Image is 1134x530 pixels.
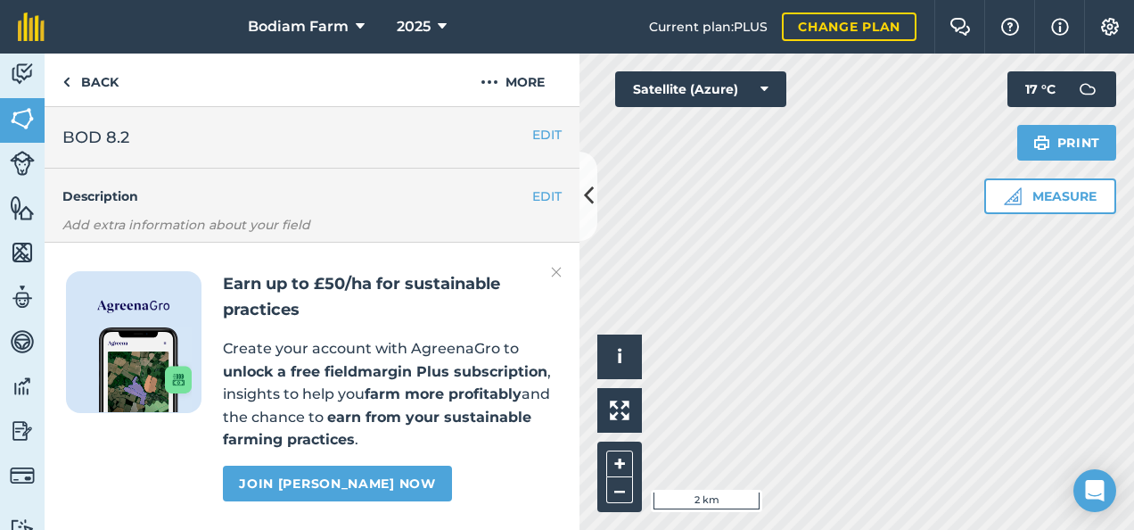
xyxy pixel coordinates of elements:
[606,477,633,503] button: –
[10,284,35,311] img: svg+xml;base64,PD94bWwgdmVyc2lvbj0iMS4wIiBlbmNvZGluZz0idXRmLTgiPz4KPCEtLSBHZW5lcmF0b3I6IEFkb2JlIE...
[606,451,633,477] button: +
[481,71,498,93] img: svg+xml;base64,PHN2ZyB4bWxucz0iaHR0cDovL3d3dy53My5vcmcvMjAwMC9zdmciIHdpZHRoPSIyMCIgaGVpZ2h0PSIyNC...
[223,363,547,380] strong: unlock a free fieldmargin Plus subscription
[10,195,35,221] img: svg+xml;base64,PHN2ZyB4bWxucz0iaHR0cDovL3d3dy53My5vcmcvMjAwMC9zdmciIHdpZHRoPSI1NiIgaGVpZ2h0PSI2MC...
[223,271,558,323] h2: Earn up to £50/ha for sustainable practices
[99,327,192,412] img: Screenshot of the Gro app
[1025,71,1056,107] span: 17 ° C
[10,373,35,400] img: svg+xml;base64,PD94bWwgdmVyc2lvbj0iMS4wIiBlbmNvZGluZz0idXRmLTgiPz4KPCEtLSBHZW5lcmF0b3I6IEFkb2JlIE...
[1004,187,1022,205] img: Ruler icon
[62,71,70,93] img: svg+xml;base64,PHN2ZyB4bWxucz0iaHR0cDovL3d3dy53My5vcmcvMjAwMC9zdmciIHdpZHRoPSI5IiBoZWlnaHQ9IjI0Ii...
[949,18,971,36] img: Two speech bubbles overlapping with the left bubble in the forefront
[446,54,579,106] button: More
[10,151,35,176] img: svg+xml;base64,PD94bWwgdmVyc2lvbj0iMS4wIiBlbmNvZGluZz0idXRmLTgiPz4KPCEtLSBHZW5lcmF0b3I6IEFkb2JlIE...
[62,217,310,233] em: Add extra information about your field
[397,16,431,37] span: 2025
[1073,469,1116,512] div: Open Intercom Messenger
[10,105,35,132] img: svg+xml;base64,PHN2ZyB4bWxucz0iaHR0cDovL3d3dy53My5vcmcvMjAwMC9zdmciIHdpZHRoPSI1NiIgaGVpZ2h0PSI2MC...
[610,401,629,420] img: Four arrows, one pointing top left, one top right, one bottom right and the last bottom left
[1051,16,1069,37] img: svg+xml;base64,PHN2ZyB4bWxucz0iaHR0cDovL3d3dy53My5vcmcvMjAwMC9zdmciIHdpZHRoPSIxNyIgaGVpZ2h0PSIxNy...
[248,16,349,37] span: Bodiam Farm
[10,418,35,444] img: svg+xml;base64,PD94bWwgdmVyc2lvbj0iMS4wIiBlbmNvZGluZz0idXRmLTgiPz4KPCEtLSBHZW5lcmF0b3I6IEFkb2JlIE...
[597,335,642,379] button: i
[532,125,562,145] button: EDIT
[62,186,562,206] h4: Description
[45,54,136,106] a: Back
[615,71,786,107] button: Satellite (Azure)
[223,409,531,449] strong: earn from your sustainable farming practices
[10,239,35,266] img: svg+xml;base64,PHN2ZyB4bWxucz0iaHR0cDovL3d3dy53My5vcmcvMjAwMC9zdmciIHdpZHRoPSI1NiIgaGVpZ2h0PSI2MC...
[1033,132,1050,153] img: svg+xml;base64,PHN2ZyB4bWxucz0iaHR0cDovL3d3dy53My5vcmcvMjAwMC9zdmciIHdpZHRoPSIxOSIgaGVpZ2h0PSIyNC...
[649,17,768,37] span: Current plan : PLUS
[551,261,562,283] img: svg+xml;base64,PHN2ZyB4bWxucz0iaHR0cDovL3d3dy53My5vcmcvMjAwMC9zdmciIHdpZHRoPSIyMiIgaGVpZ2h0PSIzMC...
[1099,18,1121,36] img: A cog icon
[223,466,451,501] a: Join [PERSON_NAME] now
[782,12,916,41] a: Change plan
[10,328,35,355] img: svg+xml;base64,PD94bWwgdmVyc2lvbj0iMS4wIiBlbmNvZGluZz0idXRmLTgiPz4KPCEtLSBHZW5lcmF0b3I6IEFkb2JlIE...
[532,186,562,206] button: EDIT
[984,178,1116,214] button: Measure
[223,337,558,451] p: Create your account with AgreenaGro to , insights to help you and the chance to .
[617,345,622,368] span: i
[365,385,522,402] strong: farm more profitably
[10,61,35,87] img: svg+xml;base64,PD94bWwgdmVyc2lvbj0iMS4wIiBlbmNvZGluZz0idXRmLTgiPz4KPCEtLSBHZW5lcmF0b3I6IEFkb2JlIE...
[1017,125,1117,161] button: Print
[999,18,1021,36] img: A question mark icon
[18,12,45,41] img: fieldmargin Logo
[1070,71,1105,107] img: svg+xml;base64,PD94bWwgdmVyc2lvbj0iMS4wIiBlbmNvZGluZz0idXRmLTgiPz4KPCEtLSBHZW5lcmF0b3I6IEFkb2JlIE...
[62,125,129,150] span: BOD 8.2
[1007,71,1116,107] button: 17 °C
[10,463,35,488] img: svg+xml;base64,PD94bWwgdmVyc2lvbj0iMS4wIiBlbmNvZGluZz0idXRmLTgiPz4KPCEtLSBHZW5lcmF0b3I6IEFkb2JlIE...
